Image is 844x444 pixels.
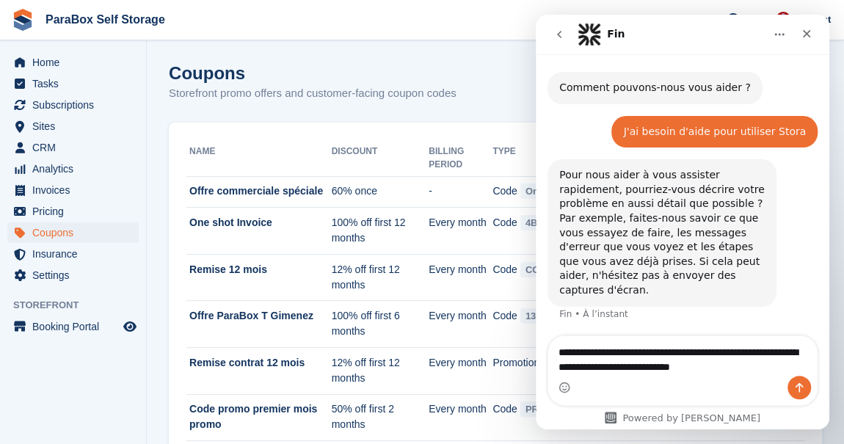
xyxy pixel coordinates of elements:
a: menu [7,95,139,115]
span: Pricing [32,201,120,222]
a: menu [7,73,139,94]
th: Discount [332,140,429,177]
td: 60% once [332,176,429,208]
td: Every month [429,301,492,348]
span: Settings [32,265,120,285]
a: menu [7,316,139,337]
h1: Coupons [169,63,456,83]
td: Offre ParaBox T Gimenez [186,301,332,348]
td: Code [492,176,634,208]
td: Code [492,301,634,348]
td: Code [492,208,634,255]
a: menu [7,180,139,200]
span: Sites [32,116,120,137]
a: menu [7,159,139,179]
th: Type [492,140,634,177]
span: Home [32,52,120,73]
span: Analytics [32,159,120,179]
a: menu [7,244,139,264]
td: Every month [429,348,492,395]
span: Account [793,12,831,27]
span: Invoices [32,180,120,200]
td: Every month [429,254,492,301]
td: 50% off first 2 months [332,394,429,441]
a: menu [7,265,139,285]
a: Preview store [121,318,139,335]
th: Name [186,140,332,177]
span: Insurance [32,244,120,264]
td: - [429,176,492,208]
span: Help [742,12,763,26]
span: Create [669,12,699,26]
span: Subscriptions [32,95,120,115]
td: 12% off first 12 months [332,348,429,395]
a: menu [7,52,139,73]
span: 4BLUJEL9KYPNIX6H [520,215,626,230]
span: Storefront [13,298,146,313]
span: Coupons [32,222,120,243]
td: Every month [429,394,492,441]
span: CONTRAT12MOIS [520,262,611,277]
td: Remise contrat 12 mois [186,348,332,395]
td: 12% off first 12 months [332,254,429,301]
span: Booking Portal [32,316,120,337]
a: menu [7,222,139,243]
td: Code [492,394,634,441]
td: 100% off first 12 months [332,208,429,255]
iframe: Intercom live chat [536,15,829,429]
td: Remise 12 mois [186,254,332,301]
img: stora-icon-8386f47178a22dfd0bd8f6a31ec36ba5ce8667c1dd55bd0f319d3a0aa187defe.svg [12,9,34,31]
p: Storefront promo offers and customer-facing coupon codes [169,85,456,102]
a: menu [7,116,139,137]
span: 13GRFUIXZ2IKWNSP [520,308,627,324]
a: ParaBox Self Storage [40,7,171,32]
td: 100% off first 6 months [332,301,429,348]
td: Code [492,254,634,301]
td: Every month [429,208,492,255]
td: Promotion [492,348,634,395]
td: One shot Invoice [186,208,332,255]
th: Billing Period [429,140,492,177]
span: CRM [32,137,120,158]
td: Offre commerciale spéciale [186,176,332,208]
span: OneOff60 [520,183,574,199]
a: menu [7,201,139,222]
img: Yan Grandjean [776,12,790,26]
td: Code promo premier mois promo [186,394,332,441]
span: Tasks [32,73,120,94]
a: menu [7,137,139,158]
span: PREMIERMOIS [520,401,598,417]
